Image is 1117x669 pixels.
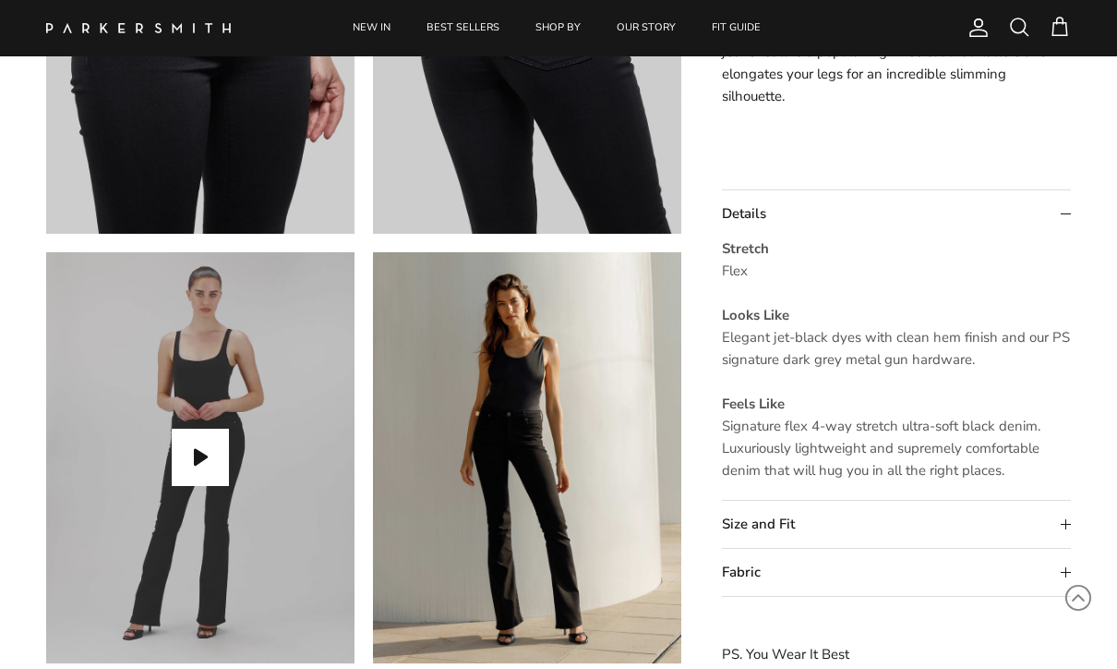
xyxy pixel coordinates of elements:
a: Account [960,17,990,39]
span: Signature flex 4-way stretch ultra-soft black denim. Luxuriously lightweight and supremely comfor... [722,417,1040,480]
span: Elegant jet-black dyes with clean hem finish and our PS signature dark grey metal gun hardware. [722,328,1070,369]
strong: Feels Like [722,395,785,413]
strong: Stretch [722,239,769,258]
svg: Scroll to Top [1064,584,1092,612]
img: Parker Smith [46,23,231,33]
summary: Fabric [722,549,1071,596]
span: Flex [722,262,748,280]
summary: Size and Fit [722,501,1071,548]
p: PS. You Wear It Best [722,643,1071,665]
button: Play video [172,429,229,486]
strong: Looks Like [722,306,789,324]
summary: Details [722,190,1071,237]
